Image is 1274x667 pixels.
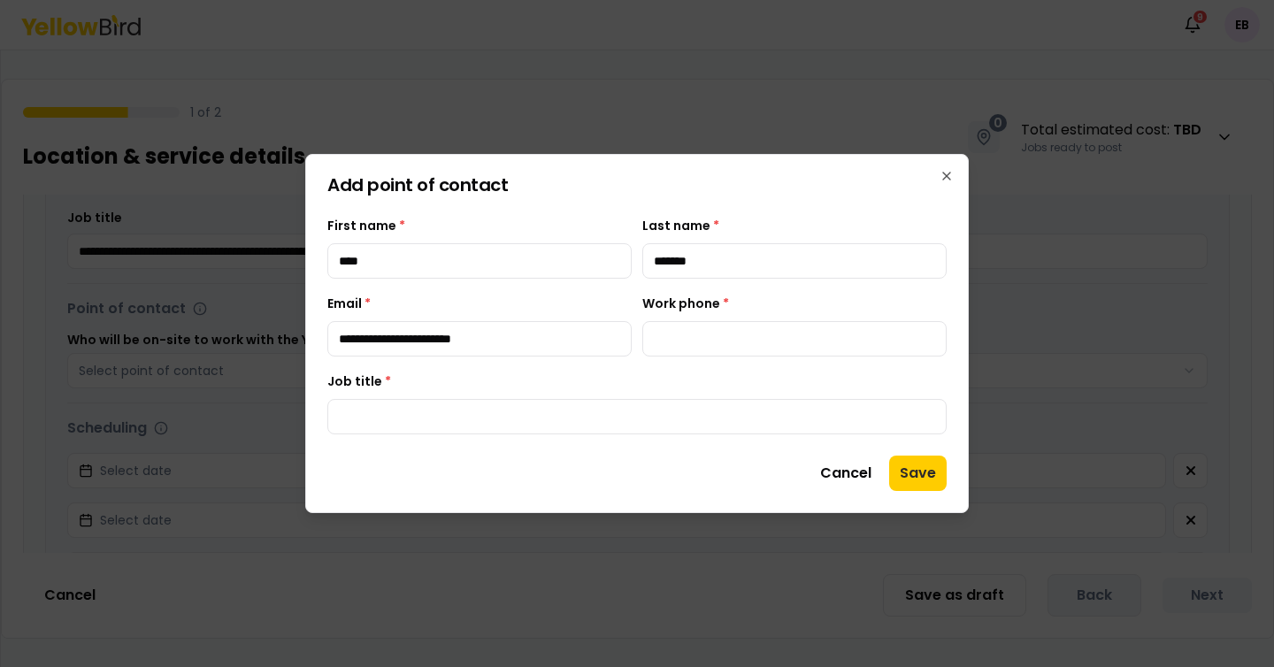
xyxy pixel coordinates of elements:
[327,176,947,194] h2: Add point of contact
[810,456,882,491] button: Cancel
[327,295,371,312] label: Email
[889,456,947,491] button: Save
[327,372,391,390] label: Job title
[642,295,729,312] label: Work phone
[327,217,405,234] label: First name
[642,217,719,234] label: Last name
